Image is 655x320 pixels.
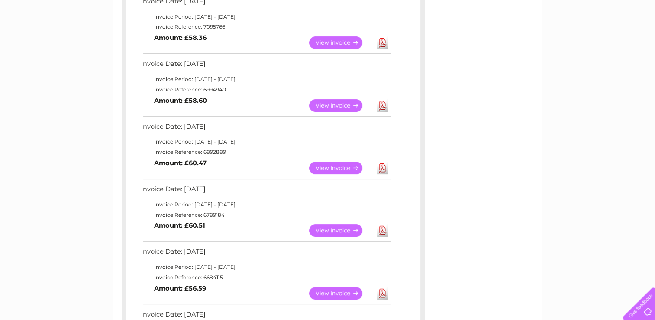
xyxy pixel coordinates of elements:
a: Download [377,287,388,300]
td: Invoice Period: [DATE] - [DATE] [139,137,392,147]
a: View [309,224,373,237]
td: Invoice Reference: 6892889 [139,147,392,157]
img: logo.png [23,23,67,49]
td: Invoice Reference: 7095766 [139,22,392,32]
a: Telecoms [549,37,574,43]
a: Download [377,224,388,237]
a: Energy [524,37,543,43]
a: Log out [626,37,647,43]
a: View [309,162,373,174]
td: Invoice Date: [DATE] [139,121,392,137]
a: Download [377,36,388,49]
b: Amount: £58.60 [154,97,207,104]
td: Invoice Period: [DATE] - [DATE] [139,74,392,85]
b: Amount: £60.51 [154,222,205,229]
a: View [309,36,373,49]
td: Invoice Date: [DATE] [139,58,392,74]
a: Blog [580,37,592,43]
a: View [309,287,373,300]
td: Invoice Reference: 6994940 [139,85,392,95]
div: Clear Business is a trading name of Verastar Limited (registered in [GEOGRAPHIC_DATA] No. 3667643... [123,5,532,42]
a: Contact [597,37,619,43]
td: Invoice Period: [DATE] - [DATE] [139,199,392,210]
td: Invoice Date: [DATE] [139,183,392,199]
b: Amount: £56.59 [154,284,206,292]
a: Download [377,99,388,112]
a: Download [377,162,388,174]
td: Invoice Reference: 6684115 [139,272,392,283]
td: Invoice Period: [DATE] - [DATE] [139,12,392,22]
td: Invoice Period: [DATE] - [DATE] [139,262,392,272]
a: Water [503,37,519,43]
td: Invoice Date: [DATE] [139,246,392,262]
b: Amount: £58.36 [154,34,207,42]
a: View [309,99,373,112]
a: 0333 014 3131 [492,4,552,15]
b: Amount: £60.47 [154,159,207,167]
td: Invoice Reference: 6789184 [139,210,392,220]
